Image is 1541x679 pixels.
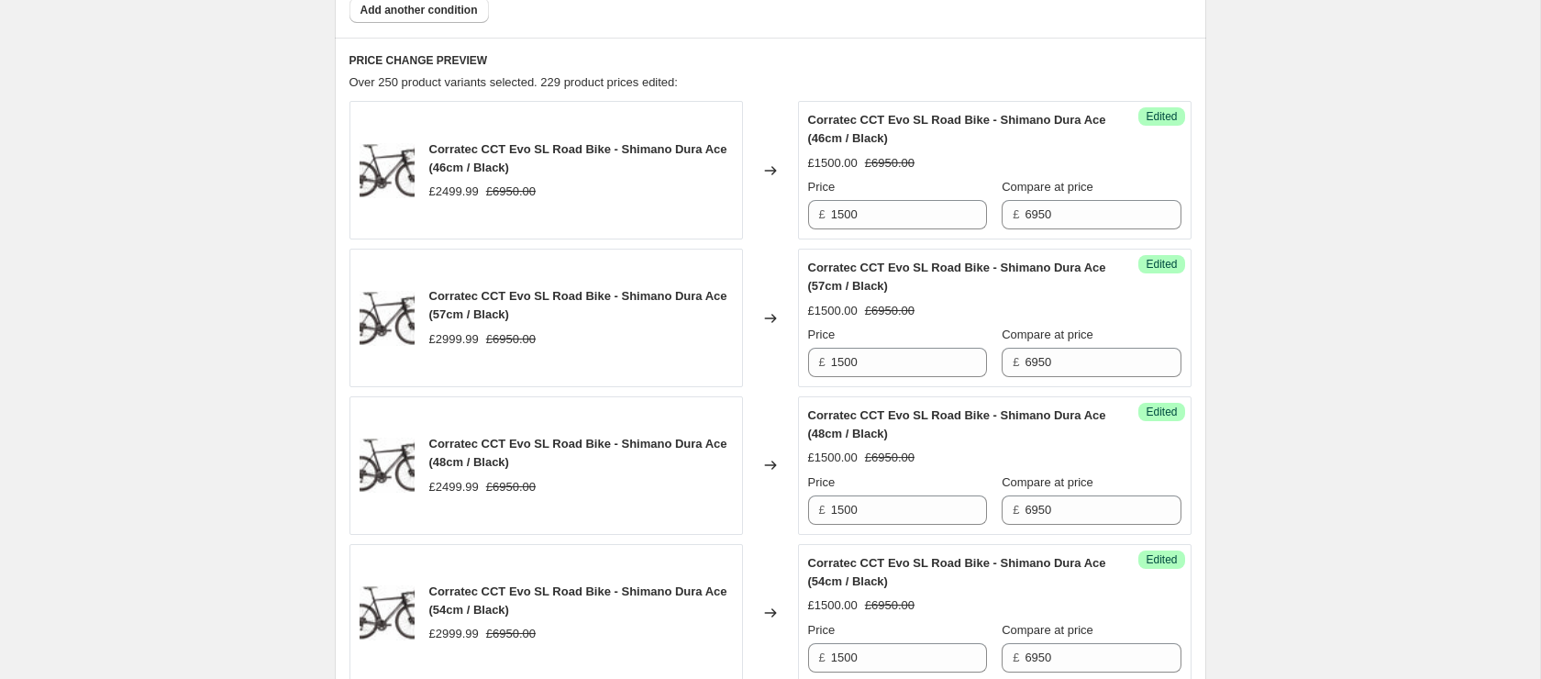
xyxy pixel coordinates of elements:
span: £6950.00 [865,451,915,464]
img: MAIN1_80x.jpg [360,291,415,346]
span: £6950.00 [486,184,536,198]
span: Corratec CCT Evo SL Road Bike - Shimano Dura Ace (48cm / Black) [429,437,727,469]
span: Corratec CCT Evo SL Road Bike - Shimano Dura Ace (54cm / Black) [429,584,727,617]
span: £ [819,207,826,221]
span: Corratec CCT Evo SL Road Bike - Shimano Dura Ace (54cm / Black) [808,556,1106,588]
span: Over 250 product variants selected. 229 product prices edited: [349,75,678,89]
span: £2999.99 [429,627,479,640]
span: £6950.00 [486,627,536,640]
span: £6950.00 [486,480,536,494]
span: £2999.99 [429,332,479,346]
span: Compare at price [1002,328,1093,341]
span: £ [819,355,826,369]
span: £1500.00 [808,304,858,317]
span: £6950.00 [486,332,536,346]
span: Corratec CCT Evo SL Road Bike - Shimano Dura Ace (57cm / Black) [808,261,1106,293]
span: £2499.99 [429,480,479,494]
span: £ [1013,207,1019,221]
span: £2499.99 [429,184,479,198]
span: Corratec CCT Evo SL Road Bike - Shimano Dura Ace (46cm / Black) [429,142,727,174]
span: Add another condition [360,3,478,17]
span: Compare at price [1002,623,1093,637]
span: Price [808,180,836,194]
span: Compare at price [1002,475,1093,489]
span: £1500.00 [808,598,858,612]
span: £6950.00 [865,156,915,170]
span: Edited [1146,257,1177,272]
span: Corratec CCT Evo SL Road Bike - Shimano Dura Ace (48cm / Black) [808,408,1106,440]
span: Price [808,475,836,489]
span: £ [1013,355,1019,369]
span: Price [808,623,836,637]
span: £6950.00 [865,304,915,317]
img: MAIN1_80x.jpg [360,438,415,493]
span: Corratec CCT Evo SL Road Bike - Shimano Dura Ace (46cm / Black) [808,113,1106,145]
span: £ [819,503,826,517]
img: MAIN1_80x.jpg [360,143,415,198]
h6: PRICE CHANGE PREVIEW [349,53,1192,68]
img: MAIN1_80x.jpg [360,585,415,640]
span: £6950.00 [865,598,915,612]
span: Edited [1146,405,1177,419]
span: Corratec CCT Evo SL Road Bike - Shimano Dura Ace (57cm / Black) [429,289,727,321]
span: £1500.00 [808,156,858,170]
span: £1500.00 [808,451,858,464]
span: £ [819,651,826,664]
span: £ [1013,503,1019,517]
span: Edited [1146,109,1177,124]
span: Price [808,328,836,341]
span: Compare at price [1002,180,1093,194]
span: £ [1013,651,1019,664]
span: Edited [1146,552,1177,567]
